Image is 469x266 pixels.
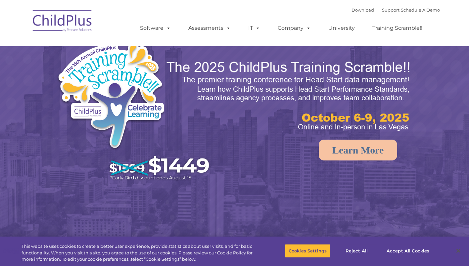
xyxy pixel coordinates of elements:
a: Assessments [182,22,237,35]
a: University [322,22,361,35]
img: ChildPlus by Procare Solutions [29,5,96,38]
font: | [352,7,440,13]
a: Company [271,22,317,35]
a: IT [242,22,267,35]
a: Learn More [319,140,397,160]
a: Schedule A Demo [401,7,440,13]
button: Cookies Settings [285,244,330,258]
button: Close [451,244,466,258]
a: Software [133,22,177,35]
a: Support [382,7,399,13]
button: Reject All [336,244,377,258]
a: Training Scramble!! [366,22,429,35]
a: Download [352,7,374,13]
button: Accept All Cookies [383,244,433,258]
div: This website uses cookies to create a better user experience, provide statistics about user visit... [22,243,258,263]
